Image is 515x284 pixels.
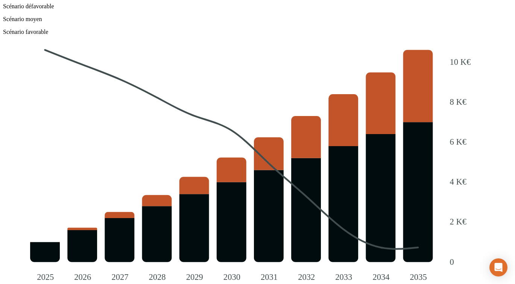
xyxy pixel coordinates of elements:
[30,50,471,282] g: NaN
[450,97,466,106] tspan: 8 K€
[3,29,512,35] p: Scénario favorable
[3,16,512,23] p: Scénario moyen
[74,272,91,282] tspan: 2026
[373,272,390,282] tspan: 2034
[410,272,427,282] tspan: 2035
[450,217,466,226] tspan: 2 K€
[450,57,471,66] tspan: 10 K€
[37,272,54,282] tspan: 2025
[298,272,315,282] tspan: 2032
[450,257,454,267] tspan: 0
[112,272,129,282] tspan: 2027
[489,258,507,276] div: Open Intercom Messenger
[261,272,278,282] tspan: 2031
[223,272,240,282] tspan: 2030
[186,272,203,282] tspan: 2029
[3,3,512,10] p: Scénario défavorable
[149,272,166,282] tspan: 2028
[450,137,466,147] tspan: 6 K€
[450,177,466,186] tspan: 4 K€
[336,272,352,282] tspan: 2033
